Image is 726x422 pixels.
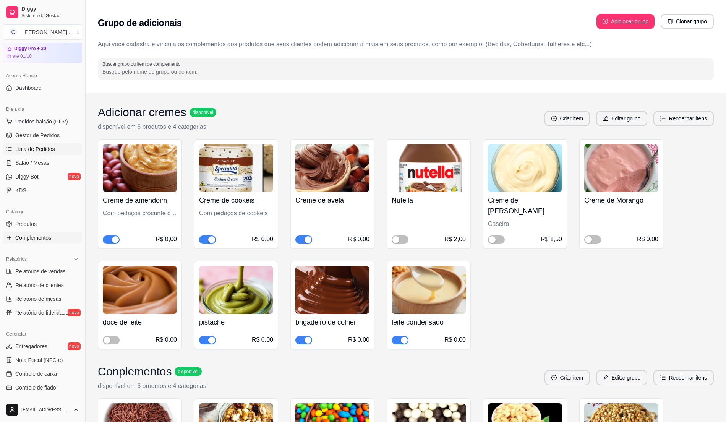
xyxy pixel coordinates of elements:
button: ordered-listReodernar itens [653,370,714,385]
span: ordered-list [660,375,666,380]
a: Relatório de clientes [3,279,82,291]
a: Relatório de mesas [3,293,82,305]
div: Gerenciar [3,328,82,340]
div: [PERSON_NAME] ... [23,28,72,36]
button: [EMAIL_ADDRESS][DOMAIN_NAME] [3,401,82,419]
span: Sistema de Gestão [21,13,79,19]
img: product-image [295,144,369,192]
div: R$ 0,00 [252,235,273,244]
a: Relatório de fidelidadenovo [3,307,82,319]
span: edit [603,116,608,121]
label: Buscar grupo ou item de complemento [102,61,183,67]
div: Com pedaços de cookeis [199,209,273,218]
h2: Grupo de adicionais [98,17,181,29]
span: Dashboard [15,84,42,92]
span: Pedidos balcão (PDV) [15,118,68,125]
p: disponível em 6 produtos e 4 categorias [98,122,216,131]
h4: Creme de Morango [584,195,658,206]
img: product-image [103,266,177,314]
div: Acesso Rápido [3,70,82,82]
button: editEditar grupo [596,370,647,385]
span: Relatório de fidelidade [15,309,68,316]
a: Controle de fiado [3,381,82,394]
span: plus-circle [551,375,557,380]
h4: leite condensado [392,317,466,328]
p: disponível em 6 produtos e 4 categorias [98,381,206,391]
div: R$ 2,00 [444,235,466,244]
span: plus-circle [603,19,608,24]
h4: brigadeiro de colher [295,317,369,328]
span: Controle de caixa [15,370,57,378]
h4: Creme de avelã [295,195,369,206]
span: O [10,28,17,36]
a: Entregadoresnovo [3,340,82,352]
button: editEditar grupo [596,111,647,126]
h4: Creme de amendoim [103,195,177,206]
a: Lista de Pedidos [3,143,82,155]
img: product-image [199,144,273,192]
button: ordered-listReodernar itens [653,111,714,126]
a: Produtos [3,218,82,230]
input: Buscar grupo ou item de complemento [102,68,709,76]
img: product-image [584,144,658,192]
div: R$ 0,00 [252,335,273,344]
img: product-image [199,266,273,314]
img: product-image [103,144,177,192]
a: Complementos [3,232,82,244]
div: R$ 1,50 [541,235,562,244]
span: plus-circle [551,116,557,121]
a: Controle de caixa [3,368,82,380]
span: [EMAIL_ADDRESS][DOMAIN_NAME] [21,407,70,413]
span: Diggy Bot [15,173,39,180]
div: R$ 0,00 [348,335,369,344]
button: Pedidos balcão (PDV) [3,115,82,128]
span: Entregadores [15,342,47,350]
a: Diggy Botnovo [3,170,82,183]
span: ordered-list [660,116,666,121]
a: Cupons [3,395,82,407]
span: Relatórios de vendas [15,268,66,275]
a: Salão / Mesas [3,157,82,169]
a: Nota Fiscal (NFC-e) [3,354,82,366]
a: KDS [3,184,82,196]
p: Aqui você cadastra e víncula os complementos aos produtos que seus clientes podem adicionar à mai... [98,40,714,49]
span: edit [603,375,608,380]
span: Gestor de Pedidos [15,131,60,139]
a: DiggySistema de Gestão [3,3,82,21]
div: Com pedaços crocante de amendoim [103,209,177,218]
div: R$ 0,00 [637,235,658,244]
span: disponível [191,109,215,115]
a: Gestor de Pedidos [3,129,82,141]
span: Relatório de clientes [15,281,64,289]
span: disponível [176,368,200,375]
div: R$ 0,00 [444,335,466,344]
button: plus-circleCriar item [544,111,590,126]
h4: Creme de [PERSON_NAME] [488,195,562,216]
h4: doce de leite [103,317,177,328]
img: product-image [295,266,369,314]
span: Controle de fiado [15,384,56,391]
img: product-image [488,144,562,192]
div: Catálogo [3,206,82,218]
button: plus-circleCriar item [544,370,590,385]
span: Nota Fiscal (NFC-e) [15,356,63,364]
h3: Adicionar cremes [98,105,186,119]
span: Produtos [15,220,37,228]
span: Relatório de mesas [15,295,62,303]
div: Dia a dia [3,103,82,115]
article: Diggy Pro + 30 [14,46,46,52]
span: Complementos [15,234,51,242]
a: Dashboard [3,82,82,94]
button: copyClonar grupo [661,14,714,29]
article: até 01/10 [13,53,32,59]
img: product-image [392,144,466,192]
h3: Conplementos [98,365,172,378]
span: KDS [15,187,26,194]
div: R$ 0,00 [348,235,369,244]
span: Diggy [21,6,79,13]
a: Relatórios de vendas [3,265,82,278]
div: Caseiro [488,219,562,229]
h4: Creme de cookeis [199,195,273,206]
div: R$ 0,00 [156,335,177,344]
span: Lista de Pedidos [15,145,55,153]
